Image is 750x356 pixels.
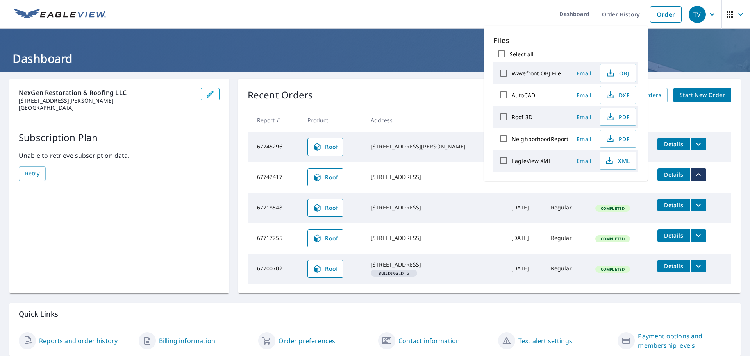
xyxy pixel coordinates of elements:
[605,156,630,165] span: XML
[19,88,195,97] p: NexGen Restoration & Roofing LLC
[600,86,636,104] button: DXF
[690,199,706,211] button: filesDropdownBtn-67718548
[650,6,682,23] a: Order
[248,254,302,284] td: 67700702
[657,229,690,242] button: detailsBtn-67717255
[279,336,335,345] a: Order preferences
[575,91,593,99] span: Email
[673,88,731,102] a: Start New Order
[657,138,690,150] button: detailsBtn-67745296
[512,113,532,121] label: Roof 3D
[19,166,46,181] button: Retry
[605,112,630,122] span: PDF
[307,199,343,217] a: Roof
[596,206,629,211] span: Completed
[512,91,535,99] label: AutoCAD
[248,193,302,223] td: 67718548
[307,260,343,278] a: Roof
[505,254,545,284] td: [DATE]
[19,104,195,111] p: [GEOGRAPHIC_DATA]
[596,267,629,272] span: Completed
[159,336,215,345] a: Billing information
[600,130,636,148] button: PDF
[600,108,636,126] button: PDF
[371,204,499,211] div: [STREET_ADDRESS]
[25,169,39,179] span: Retry
[575,70,593,77] span: Email
[398,336,460,345] a: Contact information
[510,50,534,58] label: Select all
[605,90,630,100] span: DXF
[545,223,589,254] td: Regular
[312,203,338,213] span: Roof
[14,9,106,20] img: EV Logo
[307,168,343,186] a: Roof
[689,6,706,23] div: TV
[662,171,686,178] span: Details
[512,70,561,77] label: Wavefront OBJ File
[371,173,499,181] div: [STREET_ADDRESS]
[301,109,364,132] th: Product
[690,168,706,181] button: filesDropdownBtn-67742417
[596,236,629,242] span: Completed
[505,223,545,254] td: [DATE]
[19,151,220,160] p: Unable to retrieve subscription data.
[518,336,572,345] a: Text alert settings
[571,133,596,145] button: Email
[19,97,195,104] p: [STREET_ADDRESS][PERSON_NAME]
[379,271,404,275] em: Building ID
[605,134,630,143] span: PDF
[662,140,686,148] span: Details
[493,35,638,46] p: Files
[657,168,690,181] button: detailsBtn-67742417
[371,143,499,150] div: [STREET_ADDRESS][PERSON_NAME]
[680,90,725,100] span: Start New Order
[312,173,338,182] span: Roof
[662,201,686,209] span: Details
[371,261,499,268] div: [STREET_ADDRESS]
[575,157,593,165] span: Email
[371,234,499,242] div: [STREET_ADDRESS]
[19,309,731,319] p: Quick Links
[657,260,690,272] button: detailsBtn-67700702
[571,89,596,101] button: Email
[364,109,505,132] th: Address
[657,199,690,211] button: detailsBtn-67718548
[600,152,636,170] button: XML
[690,260,706,272] button: filesDropdownBtn-67700702
[248,223,302,254] td: 67717255
[662,232,686,239] span: Details
[39,336,118,345] a: Reports and order history
[312,264,338,274] span: Roof
[512,157,552,165] label: EagleView XML
[545,193,589,223] td: Regular
[374,271,414,275] span: 2
[600,64,636,82] button: OBJ
[248,88,313,102] p: Recent Orders
[575,113,593,121] span: Email
[248,109,302,132] th: Report #
[690,229,706,242] button: filesDropdownBtn-67717255
[662,262,686,270] span: Details
[638,331,731,350] a: Payment options and membership levels
[571,155,596,167] button: Email
[248,132,302,162] td: 67745296
[571,67,596,79] button: Email
[307,138,343,156] a: Roof
[307,229,343,247] a: Roof
[312,142,338,152] span: Roof
[312,234,338,243] span: Roof
[512,135,568,143] label: NeighborhoodReport
[505,193,545,223] td: [DATE]
[545,254,589,284] td: Regular
[19,131,220,145] p: Subscription Plan
[575,135,593,143] span: Email
[571,111,596,123] button: Email
[690,138,706,150] button: filesDropdownBtn-67745296
[248,162,302,193] td: 67742417
[605,68,630,78] span: OBJ
[9,50,741,66] h1: Dashboard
